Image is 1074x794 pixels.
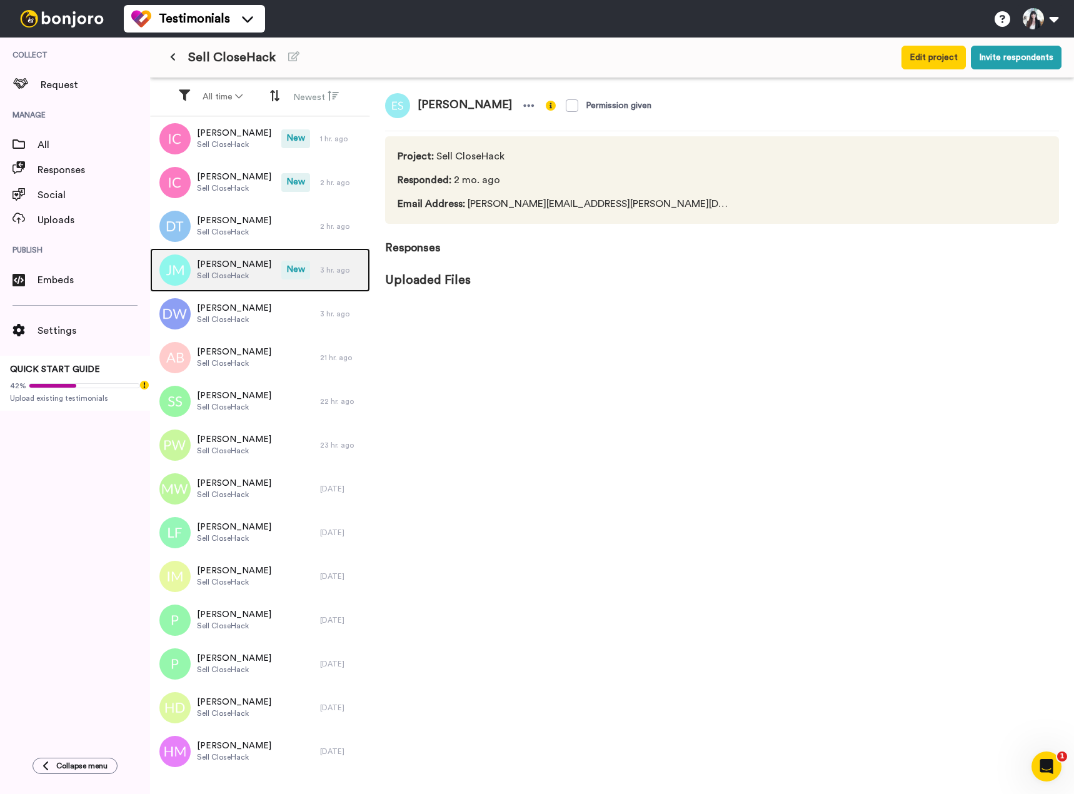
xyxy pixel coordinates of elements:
div: [DATE] [320,528,364,538]
div: 2 hr. ago [320,178,364,188]
img: p.png [159,605,191,636]
span: Sell CloseHack [197,533,271,543]
a: [PERSON_NAME]Sell CloseHack[DATE] [150,555,370,598]
span: Sell CloseHack [197,621,271,631]
a: [PERSON_NAME]Sell CloseHack22 hr. ago [150,379,370,423]
span: Responded : [398,175,451,185]
span: 42% [10,381,26,391]
img: hm.png [159,736,191,767]
span: [PERSON_NAME] [197,127,271,139]
button: Newest [286,85,346,109]
div: 1 hr. ago [320,134,364,144]
span: Sell CloseHack [197,577,271,587]
span: Testimonials [159,10,230,28]
span: New [281,173,310,192]
img: tm-color.svg [131,9,151,29]
span: [PERSON_NAME] [197,433,271,446]
a: [PERSON_NAME]Sell CloseHack[DATE] [150,730,370,773]
a: [PERSON_NAME]Sell CloseHack[DATE] [150,642,370,686]
div: Permission given [586,99,651,112]
span: Settings [38,323,150,338]
a: [PERSON_NAME]Sell CloseHack[DATE] [150,467,370,511]
button: Collapse menu [33,758,118,774]
div: 2 hr. ago [320,221,364,231]
span: [PERSON_NAME] [197,608,271,621]
img: ic.png [159,123,191,154]
img: im.png [159,561,191,592]
div: [DATE] [320,746,364,756]
span: [PERSON_NAME] [197,521,271,533]
span: Sell CloseHack [197,665,271,675]
span: Uploads [38,213,150,228]
span: Collapse menu [56,761,108,771]
span: Sell CloseHack [398,149,733,164]
img: ic.png [159,167,191,198]
div: 3 hr. ago [320,265,364,275]
img: p.png [159,648,191,680]
div: [DATE] [320,484,364,494]
div: 3 hr. ago [320,309,364,319]
span: 2 mo. ago [398,173,733,188]
span: Sell CloseHack [188,49,276,66]
img: ab.png [159,342,191,373]
div: [DATE] [320,703,364,713]
a: [PERSON_NAME]Sell CloseHackNew2 hr. ago [150,161,370,204]
span: Responses [38,163,150,178]
span: Sell CloseHack [197,752,271,762]
span: Sell CloseHack [197,139,271,149]
span: Sell CloseHack [197,183,271,193]
span: Request [41,78,150,93]
div: Tooltip anchor [139,379,150,391]
button: All time [195,86,250,108]
button: Edit project [901,46,966,69]
span: [PERSON_NAME] [197,302,271,314]
span: [PERSON_NAME] [197,565,271,577]
img: dw.png [159,298,191,329]
span: Uploaded Files [385,256,1059,289]
span: Upload existing testimonials [10,393,140,403]
a: [PERSON_NAME]Sell CloseHack23 hr. ago [150,423,370,467]
span: [PERSON_NAME][EMAIL_ADDRESS][PERSON_NAME][DOMAIN_NAME] [398,196,733,211]
span: [PERSON_NAME] [197,258,271,271]
span: QUICK START GUIDE [10,365,100,374]
img: pw.png [159,430,191,461]
span: [PERSON_NAME] [410,93,519,118]
div: [DATE] [320,615,364,625]
a: [PERSON_NAME]Sell CloseHack21 hr. ago [150,336,370,379]
span: Sell CloseHack [197,490,271,500]
span: [PERSON_NAME] [197,171,271,183]
img: jm.png [159,254,191,286]
span: Project : [398,151,434,161]
span: New [281,129,310,148]
span: Sell CloseHack [197,402,271,412]
span: Sell CloseHack [197,227,271,237]
button: Invite respondents [971,46,1061,69]
div: 21 hr. ago [320,353,364,363]
span: Social [38,188,150,203]
a: [PERSON_NAME]Sell CloseHack[DATE] [150,598,370,642]
span: [PERSON_NAME] [197,389,271,402]
img: dt.png [159,211,191,242]
a: [PERSON_NAME]Sell CloseHackNew3 hr. ago [150,248,370,292]
span: [PERSON_NAME] [197,346,271,358]
a: [PERSON_NAME]Sell CloseHack[DATE] [150,511,370,555]
div: [DATE] [320,659,364,669]
span: New [281,261,310,279]
img: mw.png [159,473,191,505]
a: [PERSON_NAME]Sell CloseHack2 hr. ago [150,204,370,248]
span: Email Address : [398,199,465,209]
span: Sell CloseHack [197,358,271,368]
span: 1 [1057,751,1067,761]
span: Responses [385,224,1059,256]
a: [PERSON_NAME]Sell CloseHackNew1 hr. ago [150,117,370,161]
span: [PERSON_NAME] [197,740,271,752]
div: [DATE] [320,571,364,581]
span: All [38,138,150,153]
span: Sell CloseHack [197,446,271,456]
span: Sell CloseHack [197,271,271,281]
span: [PERSON_NAME] [197,477,271,490]
span: [PERSON_NAME] [197,652,271,665]
img: hd.png [159,692,191,723]
img: es.png [385,93,410,118]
